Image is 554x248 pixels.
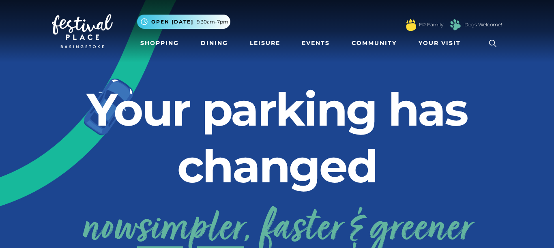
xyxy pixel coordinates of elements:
[247,36,283,51] a: Leisure
[298,36,333,51] a: Events
[348,36,400,51] a: Community
[464,21,502,28] a: Dogs Welcome!
[197,18,228,26] span: 9.30am-7pm
[151,18,193,26] span: Open [DATE]
[52,81,502,195] h2: Your parking has changed
[52,14,113,48] img: Festival Place Logo
[198,36,231,51] a: Dining
[415,36,468,51] a: Your Visit
[419,21,443,28] a: FP Family
[137,36,182,51] a: Shopping
[137,15,230,29] button: Open [DATE] 9.30am-7pm
[419,39,461,47] span: Your Visit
